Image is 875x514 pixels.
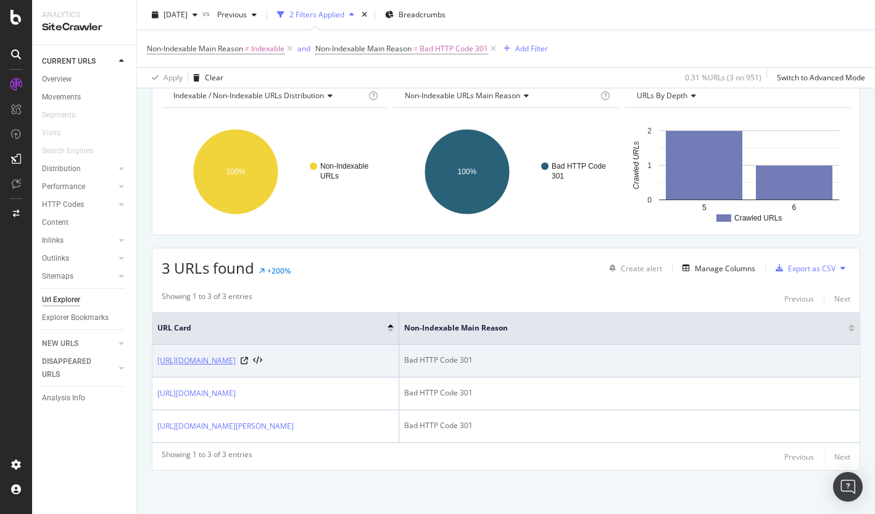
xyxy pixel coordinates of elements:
[241,357,248,364] a: Visit Online Page
[42,216,68,229] div: Content
[784,449,814,464] button: Previous
[147,68,183,88] button: Apply
[320,162,368,171] text: Non-Indexable
[772,68,865,88] button: Switch to Advanced Mode
[42,392,85,405] div: Analysis Info
[634,86,839,106] h4: URLs by Depth
[420,40,488,57] span: Bad HTTP Code 301
[42,252,69,265] div: Outlinks
[637,90,687,101] span: URLs by Depth
[702,203,707,212] text: 5
[42,392,128,405] a: Analysis Info
[42,10,126,20] div: Analytics
[42,355,115,381] a: DISAPPEARED URLS
[834,291,850,306] button: Next
[164,9,188,20] span: 2025 Sep. 24th
[42,180,85,193] div: Performance
[458,167,477,176] text: 100%
[413,43,418,54] span: =
[202,8,212,19] span: vs
[42,293,128,306] a: Url Explorer
[162,291,252,306] div: Showing 1 to 3 of 3 entries
[162,258,254,278] span: 3 URLs found
[212,9,247,20] span: Previous
[272,5,359,25] button: 2 Filters Applied
[147,43,243,54] span: Non-Indexable Main Reason
[42,216,128,229] a: Content
[685,72,761,83] div: 0.31 % URLs ( 3 on 951 )
[42,127,73,140] a: Visits
[42,145,106,158] a: Search Engines
[157,355,236,367] a: [URL][DOMAIN_NAME]
[42,180,115,193] a: Performance
[42,127,60,140] div: Visits
[315,43,412,54] span: Non-Indexable Main Reason
[253,356,262,365] button: View HTML Source
[42,73,128,86] a: Overview
[297,43,310,54] button: and
[42,162,115,175] a: Distribution
[42,252,115,265] a: Outlinks
[833,472,863,502] div: Open Intercom Messenger
[42,270,115,283] a: Sitemaps
[515,43,548,54] div: Add Filter
[604,258,662,278] button: Create alert
[245,43,249,54] span: ≠
[499,41,548,56] button: Add Filter
[157,322,384,334] span: URL Card
[404,355,855,366] div: Bad HTTP Code 301
[164,72,183,83] div: Apply
[147,5,202,25] button: [DATE]
[42,55,115,68] a: CURRENT URLS
[834,293,850,304] div: Next
[42,337,78,350] div: NEW URLS
[289,9,344,20] div: 2 Filters Applied
[771,258,836,278] button: Export as CSV
[647,196,652,204] text: 0
[552,162,606,171] text: Bad HTTP Code
[784,452,814,462] div: Previous
[205,72,223,83] div: Clear
[552,172,564,180] text: 301
[42,109,88,122] a: Segments
[320,172,339,180] text: URLs
[792,203,796,212] text: 6
[404,387,855,398] div: Bad HTTP Code 301
[380,5,450,25] button: Breadcrumbs
[42,270,73,283] div: Sitemaps
[734,214,782,222] text: Crawled URLs
[404,322,830,334] span: Non-Indexable Main Reason
[157,387,236,400] a: [URL][DOMAIN_NAME]
[784,293,814,304] div: Previous
[405,90,520,101] span: Non-Indexable URLs Main Reason
[647,127,652,135] text: 2
[42,293,80,306] div: Url Explorer
[42,55,96,68] div: CURRENT URLS
[632,141,641,189] text: Crawled URLs
[42,355,104,381] div: DISAPPEARED URLS
[42,337,115,350] a: NEW URLS
[834,452,850,462] div: Next
[834,449,850,464] button: Next
[267,266,291,276] div: +200%
[42,145,93,158] div: Search Engines
[162,449,252,464] div: Showing 1 to 3 of 3 entries
[621,263,662,274] div: Create alert
[359,9,370,21] div: times
[42,234,64,247] div: Inlinks
[393,118,618,225] svg: A chart.
[42,20,126,35] div: SiteCrawler
[42,91,81,104] div: Movements
[251,40,284,57] span: Indexable
[171,86,366,106] h4: Indexable / Non-Indexable URLs Distribution
[162,118,387,225] svg: A chart.
[399,9,446,20] span: Breadcrumbs
[777,72,865,83] div: Switch to Advanced Mode
[157,420,294,432] a: [URL][DOMAIN_NAME][PERSON_NAME]
[42,109,75,122] div: Segments
[788,263,836,274] div: Export as CSV
[695,263,755,274] div: Manage Columns
[625,118,850,225] div: A chart.
[42,73,72,86] div: Overview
